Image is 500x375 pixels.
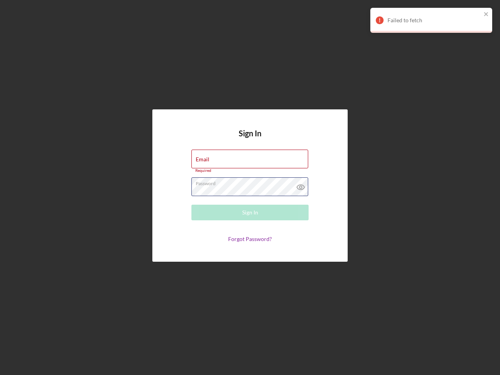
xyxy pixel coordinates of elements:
label: Email [196,156,209,162]
h4: Sign In [239,129,261,150]
button: Sign In [191,205,309,220]
div: Sign In [242,205,258,220]
div: Failed to fetch [387,17,481,23]
a: Forgot Password? [228,236,272,242]
label: Password [196,178,308,186]
button: close [484,11,489,18]
div: Required [191,168,309,173]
